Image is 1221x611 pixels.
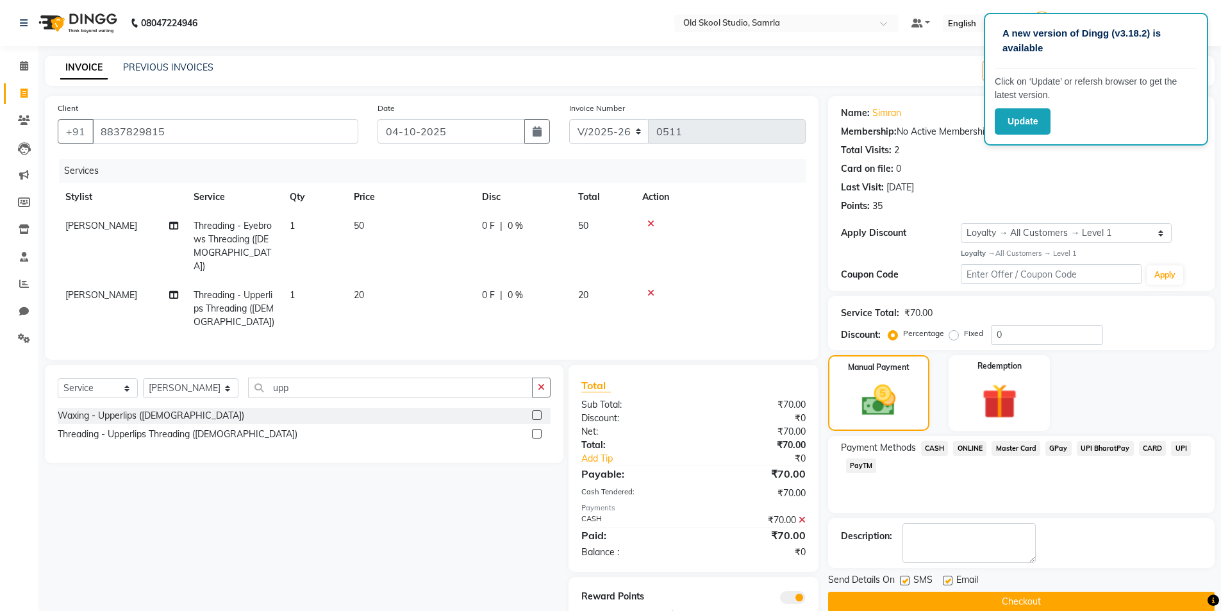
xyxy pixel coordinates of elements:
div: Last Visit: [841,181,884,194]
th: Action [635,183,806,212]
div: Paid: [572,528,694,543]
span: 0 % [508,219,523,233]
div: 35 [872,199,883,213]
p: Click on ‘Update’ or refersh browser to get the latest version. [995,75,1197,102]
span: 0 F [482,219,495,233]
div: Payable: [572,466,694,481]
div: Apply Discount [841,226,961,240]
span: 20 [578,289,588,301]
div: Card on file: [841,162,893,176]
div: Reward Points [572,590,694,604]
span: 1 [290,220,295,231]
input: Search or Scan [248,378,533,398]
div: ₹0 [694,546,815,559]
div: Sub Total: [572,398,694,412]
div: [DATE] [886,181,914,194]
button: +91 [58,119,94,144]
button: Update [995,108,1051,135]
span: 0 % [508,289,523,302]
span: [PERSON_NAME] [65,289,137,301]
button: Create New [983,61,1056,81]
strong: Loyalty → [961,249,995,258]
span: 20 [354,289,364,301]
th: Service [186,183,282,212]
div: Threading - Upperlips Threading ([DEMOGRAPHIC_DATA]) [58,428,297,441]
div: Discount: [572,412,694,425]
img: _cash.svg [851,381,906,420]
div: Net: [572,425,694,439]
b: 08047224946 [141,5,197,41]
img: logo [33,5,120,41]
label: Manual Payment [848,362,910,373]
div: No Active Membership [841,125,1202,138]
div: ₹70.00 [694,398,815,412]
div: ₹70.00 [904,306,933,320]
div: Payments [581,503,805,514]
div: 0 [896,162,901,176]
span: Threading - Eyebrows Threading ([DEMOGRAPHIC_DATA]) [194,220,272,272]
div: Coupon Code [841,268,961,281]
span: 50 [578,220,588,231]
span: 50 [354,220,364,231]
div: ₹70.00 [694,466,815,481]
a: PREVIOUS INVOICES [123,62,213,73]
th: Price [346,183,474,212]
div: Services [59,159,815,183]
span: Send Details On [828,573,895,589]
span: 0 F [482,289,495,302]
span: GPay [1045,441,1072,456]
div: Name: [841,106,870,120]
label: Fixed [964,328,983,339]
div: ₹0 [694,412,815,425]
div: Description: [841,530,892,543]
span: Threading - Upperlips Threading ([DEMOGRAPHIC_DATA]) [194,289,274,328]
div: Balance : [572,546,694,559]
span: UPI [1171,441,1191,456]
div: CASH [572,514,694,527]
div: Membership: [841,125,897,138]
button: Apply [1147,265,1183,285]
label: Percentage [903,328,944,339]
div: 2 [894,144,899,157]
th: Disc [474,183,570,212]
div: Points: [841,199,870,213]
div: ₹0 [714,452,815,465]
div: All Customers → Level 1 [961,248,1202,259]
a: Simran [872,106,901,120]
span: Master Card [992,441,1040,456]
div: Total Visits: [841,144,892,157]
th: Stylist [58,183,186,212]
span: UPI BharatPay [1077,441,1134,456]
span: CASH [921,441,949,456]
div: ₹70.00 [694,487,815,500]
span: 1 [290,289,295,301]
label: Client [58,103,78,114]
input: Enter Offer / Coupon Code [961,264,1142,284]
th: Total [570,183,635,212]
p: A new version of Dingg (v3.18.2) is available [1002,26,1190,55]
div: ₹70.00 [694,439,815,452]
a: INVOICE [60,56,108,80]
label: Redemption [977,360,1022,372]
div: Service Total: [841,306,899,320]
span: [PERSON_NAME] [65,220,137,231]
div: ₹70.00 [694,425,815,439]
span: Payment Methods [841,441,916,455]
span: SMS [913,573,933,589]
th: Qty [282,183,346,212]
span: Total [581,379,611,392]
img: OLD SKOOL STUDIO (Manager) [1031,12,1053,34]
span: ONLINE [953,441,986,456]
label: Date [378,103,395,114]
img: _gift.svg [971,380,1028,423]
input: Search by Name/Mobile/Email/Code [92,119,358,144]
a: Add Tip [572,452,713,465]
div: Total: [572,439,694,452]
div: Waxing - Upperlips ([DEMOGRAPHIC_DATA]) [58,409,244,423]
div: Cash Tendered: [572,487,694,500]
div: ₹70.00 [694,528,815,543]
span: CARD [1139,441,1167,456]
span: Email [956,573,978,589]
span: | [500,289,503,302]
label: Invoice Number [569,103,625,114]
